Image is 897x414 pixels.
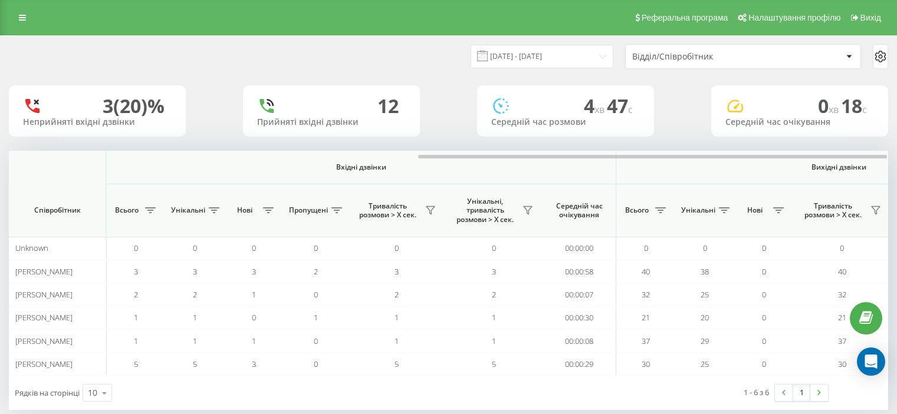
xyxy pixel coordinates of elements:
span: [PERSON_NAME] [15,289,73,300]
span: 2 [395,289,399,300]
span: 0 [703,243,707,253]
span: 0 [314,359,318,369]
span: 0 [314,289,318,300]
span: 3 [492,266,496,277]
span: Вихід [860,13,881,22]
span: 1 [252,336,256,346]
span: Середній час очікування [551,201,607,220]
span: Вхідні дзвінки [137,163,585,172]
span: 3 [193,266,197,277]
span: c [862,103,867,116]
span: 1 [134,336,138,346]
span: 40 [642,266,650,277]
span: 21 [838,312,846,323]
span: 21 [642,312,650,323]
span: 0 [762,243,766,253]
span: 18 [841,93,867,118]
span: [PERSON_NAME] [15,312,73,323]
span: 0 [762,359,766,369]
td: 00:00:00 [543,237,616,260]
span: 3 [134,266,138,277]
span: Unknown [15,243,48,253]
span: 38 [701,266,709,277]
span: 25 [701,289,709,300]
span: 1 [492,336,496,346]
span: 0 [840,243,844,253]
span: 3 [252,266,256,277]
span: 37 [838,336,846,346]
span: Унікальні, тривалість розмови > Х сек. [451,197,519,224]
span: 0 [314,336,318,346]
span: Унікальні [681,206,715,215]
span: 0 [818,93,841,118]
span: 2 [193,289,197,300]
span: 2 [492,289,496,300]
a: 1 [793,385,810,401]
span: 0 [134,243,138,253]
span: хв [829,103,841,116]
span: 0 [762,289,766,300]
span: 30 [642,359,650,369]
span: [PERSON_NAME] [15,359,73,369]
span: Унікальні [171,206,205,215]
span: 0 [314,243,318,253]
span: Тривалість розмови > Х сек. [799,201,867,220]
td: 00:00:07 [543,283,616,306]
span: Налаштування профілю [748,13,840,22]
td: 00:00:29 [543,353,616,376]
div: Прийняті вхідні дзвінки [257,117,406,127]
span: 40 [838,266,846,277]
span: Всього [112,206,142,215]
span: 0 [492,243,496,253]
span: 1 [492,312,496,323]
div: Open Intercom Messenger [857,347,885,376]
span: 37 [642,336,650,346]
span: c [628,103,633,116]
div: Середній час очікування [725,117,874,127]
span: 1 [193,336,197,346]
span: Нові [230,206,259,215]
div: 1 - 6 з 6 [744,386,769,398]
span: 0 [395,243,399,253]
span: 1 [252,289,256,300]
span: 1 [134,312,138,323]
div: Неприйняті вхідні дзвінки [23,117,172,127]
span: 47 [607,93,633,118]
span: 0 [252,312,256,323]
div: 3 (20)% [103,95,165,117]
td: 00:00:08 [543,329,616,352]
span: 30 [838,359,846,369]
span: 3 [252,359,256,369]
span: 29 [701,336,709,346]
div: Середній час розмови [491,117,640,127]
div: 10 [88,387,97,399]
span: [PERSON_NAME] [15,266,73,277]
span: 0 [762,336,766,346]
span: 0 [762,266,766,277]
span: 5 [134,359,138,369]
span: [PERSON_NAME] [15,336,73,346]
span: 5 [193,359,197,369]
span: 5 [492,359,496,369]
span: 3 [395,266,399,277]
span: 1 [314,312,318,323]
span: Співробітник [19,206,96,215]
span: 0 [193,243,197,253]
span: 0 [644,243,648,253]
span: 2 [134,289,138,300]
span: Пропущені [289,206,328,215]
span: Рядків на сторінці [15,387,80,398]
span: 0 [762,312,766,323]
span: 5 [395,359,399,369]
span: Нові [740,206,770,215]
span: 1 [193,312,197,323]
span: Тривалість розмови > Х сек. [354,201,422,220]
td: 00:00:30 [543,306,616,329]
span: 4 [584,93,607,118]
span: 32 [642,289,650,300]
span: 32 [838,289,846,300]
span: 0 [252,243,256,253]
span: Реферальна програма [642,13,728,22]
span: хв [594,103,607,116]
span: 1 [395,336,399,346]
